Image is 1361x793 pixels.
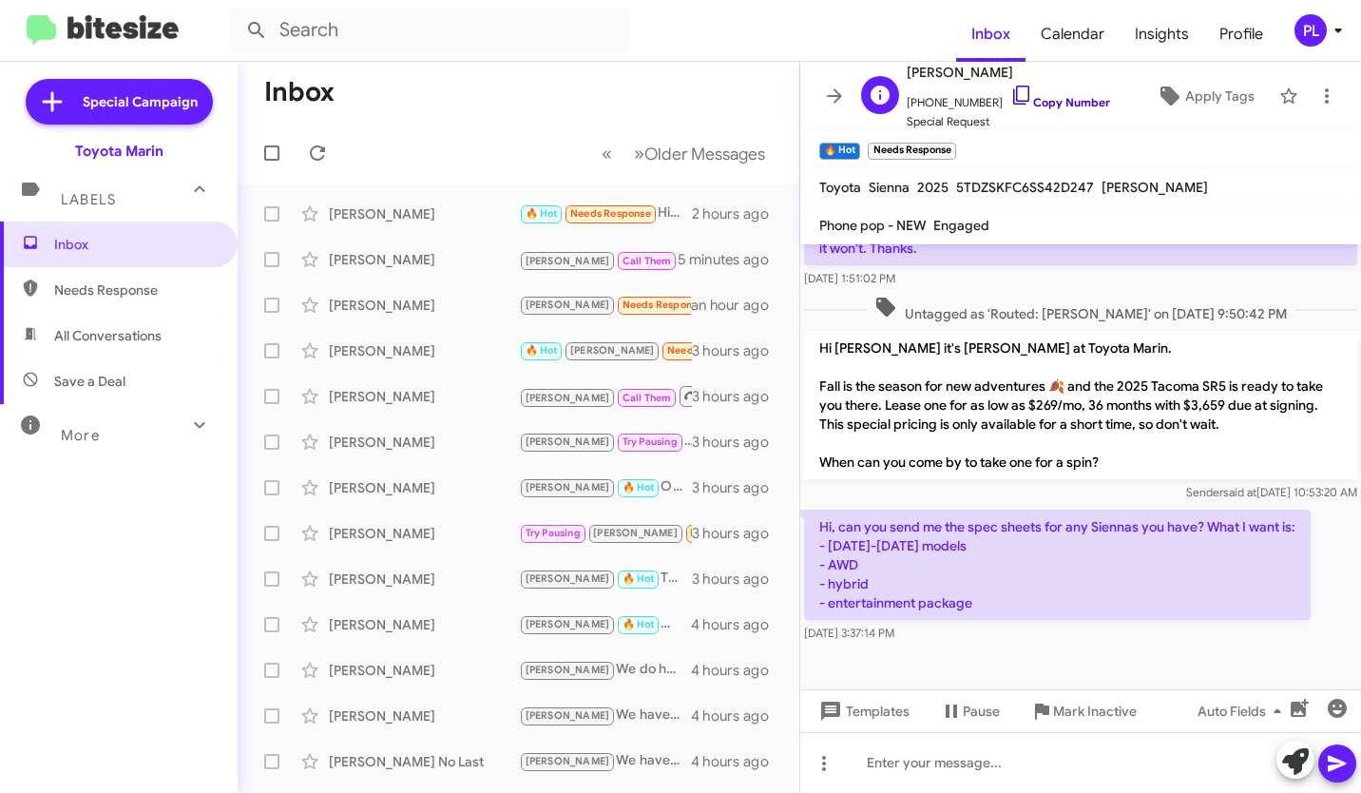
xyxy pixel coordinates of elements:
span: Phone pop - NEW [819,217,926,234]
div: 5 minutes ago [678,250,784,269]
span: [PERSON_NAME] [526,572,610,585]
span: Engaged [933,217,989,234]
small: Needs Response [868,143,955,160]
div: PL [1294,14,1327,47]
div: think we'll be there around 11 or 11:30 [519,294,691,316]
span: [PERSON_NAME] [526,618,610,630]
span: Call Them [623,255,672,267]
a: Profile [1204,7,1278,62]
div: [PERSON_NAME] No Last [329,752,519,771]
span: Auto Fields [1198,694,1289,728]
span: « [602,142,612,165]
div: 3 hours ago [692,433,784,452]
div: Tacoma 4X4 SR5 4WD Double cab. Heres the link to it: [URL][DOMAIN_NAME] [519,568,692,590]
span: [PERSON_NAME] [570,344,655,357]
p: Hi, can you send me the spec sheets for any Siennas you have? What I want is: - [DATE]-[DATE] mod... [804,510,1311,620]
div: [PERSON_NAME] [329,204,519,223]
span: Mark Inactive [1053,694,1137,728]
span: 🔥 Hot [623,618,655,630]
div: Hi, can you send me the spec sheets for any Siennas you have? What I want is: - [DATE]-[DATE] mod... [519,203,692,224]
div: 3 hours ago [692,524,784,543]
span: Older Messages [644,144,765,164]
span: Needs Response [667,344,748,357]
a: Special Campaign [26,79,213,125]
a: Calendar [1026,7,1120,62]
span: Call Them [623,392,672,404]
span: Untagged as 'Routed: [PERSON_NAME]' on [DATE] 9:50:42 PM [867,296,1294,323]
h1: Inbox [264,77,335,107]
span: Special Campaign [83,92,198,111]
span: [PERSON_NAME] [526,664,610,676]
span: [PERSON_NAME] [526,709,610,722]
span: Needs Response [623,299,703,311]
span: 🔥 Hot [526,344,558,357]
span: Needs Response [690,527,771,539]
span: Inbox [54,235,216,254]
span: Sender [DATE] 10:53:20 AM [1186,485,1357,499]
div: 4 hours ago [691,661,784,680]
div: [PERSON_NAME] [329,341,519,360]
span: [PHONE_NUMBER] [907,84,1110,112]
a: Copy Number [1010,95,1110,109]
span: [PERSON_NAME] [907,61,1110,84]
div: [PERSON_NAME] [329,570,519,589]
span: [DATE] 3:37:14 PM [804,626,894,640]
div: [PERSON_NAME] [329,250,519,269]
div: [PERSON_NAME] [329,387,519,406]
div: 2021 LC 200 or earlier models. Not interested in new LC. [519,339,692,361]
span: Inbox [956,7,1026,62]
div: We do have a new highlander available as well as a ton of used options. When are you available to... [519,659,691,681]
span: More [61,427,100,444]
span: Needs Response [570,207,651,220]
button: Templates [800,694,925,728]
span: Apply Tags [1185,79,1255,113]
span: Labels [61,191,116,208]
span: [PERSON_NAME] [526,255,610,267]
div: [URL][DOMAIN_NAME] [519,431,692,453]
button: PL [1278,14,1340,47]
div: 2 hours ago [692,204,784,223]
div: 4 hours ago [691,615,784,634]
div: [PERSON_NAME] [329,478,519,497]
span: Save a Deal [54,372,125,391]
div: We have a lot of options in that price range! [519,750,691,772]
div: Our address is Toyota Marin: [STREET_ADDRESS][PERSON_NAME] [519,476,692,498]
button: Auto Fields [1182,694,1304,728]
div: Inbound Call [519,247,678,271]
span: Try Pausing [623,435,678,448]
button: Previous [590,134,623,173]
div: 4 hours ago [691,752,784,771]
span: [PERSON_NAME] [526,392,610,404]
span: [PERSON_NAME] [526,299,610,311]
span: 🔥 Hot [526,207,558,220]
p: Hi [PERSON_NAME] it's [PERSON_NAME] at Toyota Marin. Fall is the season for new adventures 🍂 and ... [804,331,1357,479]
div: 3 hours ago [692,341,784,360]
div: [PERSON_NAME] [329,615,519,634]
input: Search [230,8,629,53]
span: [PERSON_NAME] [526,481,610,493]
span: 🔥 Hot [623,572,655,585]
span: Toyota [819,179,861,196]
small: 🔥 Hot [819,143,860,160]
span: [PERSON_NAME] [593,527,678,539]
span: [PERSON_NAME] [526,435,610,448]
span: Try Pausing [526,527,581,539]
button: Apply Tags [1140,79,1270,113]
button: Mark Inactive [1015,694,1152,728]
div: But as you know, they're not too many people that aren't doing that in someway or another so I ca... [519,522,692,544]
div: [PERSON_NAME] [329,706,519,725]
div: 3 hours ago [692,387,784,406]
span: said at [1223,485,1256,499]
div: We have a white one in stock for $34654 with CP package [519,705,691,726]
div: [PERSON_NAME] [329,524,519,543]
nav: Page navigation example [591,134,776,173]
span: [PERSON_NAME] [1102,179,1208,196]
div: [PERSON_NAME] [329,433,519,452]
div: We don't at the moment sorry [PERSON_NAME]. I will keep you posted if we get one in [519,613,691,635]
button: Pause [925,694,1015,728]
span: » [634,142,644,165]
div: [PERSON_NAME] [329,661,519,680]
div: 4 hours ago [691,706,784,725]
